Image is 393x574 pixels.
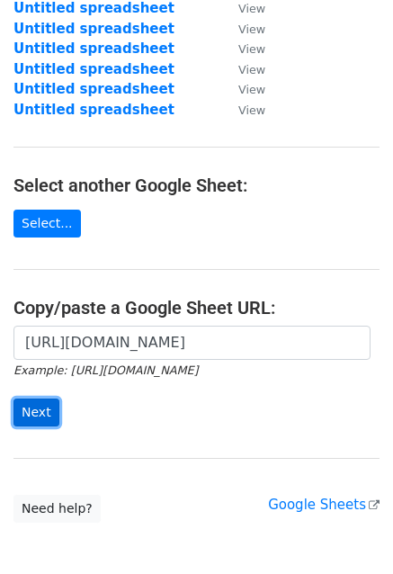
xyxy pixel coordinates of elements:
[13,210,81,238] a: Select...
[13,21,174,37] a: Untitled spreadsheet
[220,40,265,57] a: View
[238,42,265,56] small: View
[238,2,265,15] small: View
[220,61,265,77] a: View
[220,81,265,97] a: View
[238,63,265,76] small: View
[13,297,380,318] h4: Copy/paste a Google Sheet URL:
[13,363,198,377] small: Example: [URL][DOMAIN_NAME]
[13,81,174,97] a: Untitled spreadsheet
[268,497,380,513] a: Google Sheets
[13,175,380,196] h4: Select another Google Sheet:
[13,102,174,118] a: Untitled spreadsheet
[238,103,265,117] small: View
[238,22,265,36] small: View
[13,326,371,360] input: Paste your Google Sheet URL here
[220,21,265,37] a: View
[13,61,174,77] a: Untitled spreadsheet
[220,102,265,118] a: View
[303,488,393,574] iframe: Chat Widget
[13,495,101,523] a: Need help?
[238,83,265,96] small: View
[13,399,59,426] input: Next
[13,40,174,57] a: Untitled spreadsheet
